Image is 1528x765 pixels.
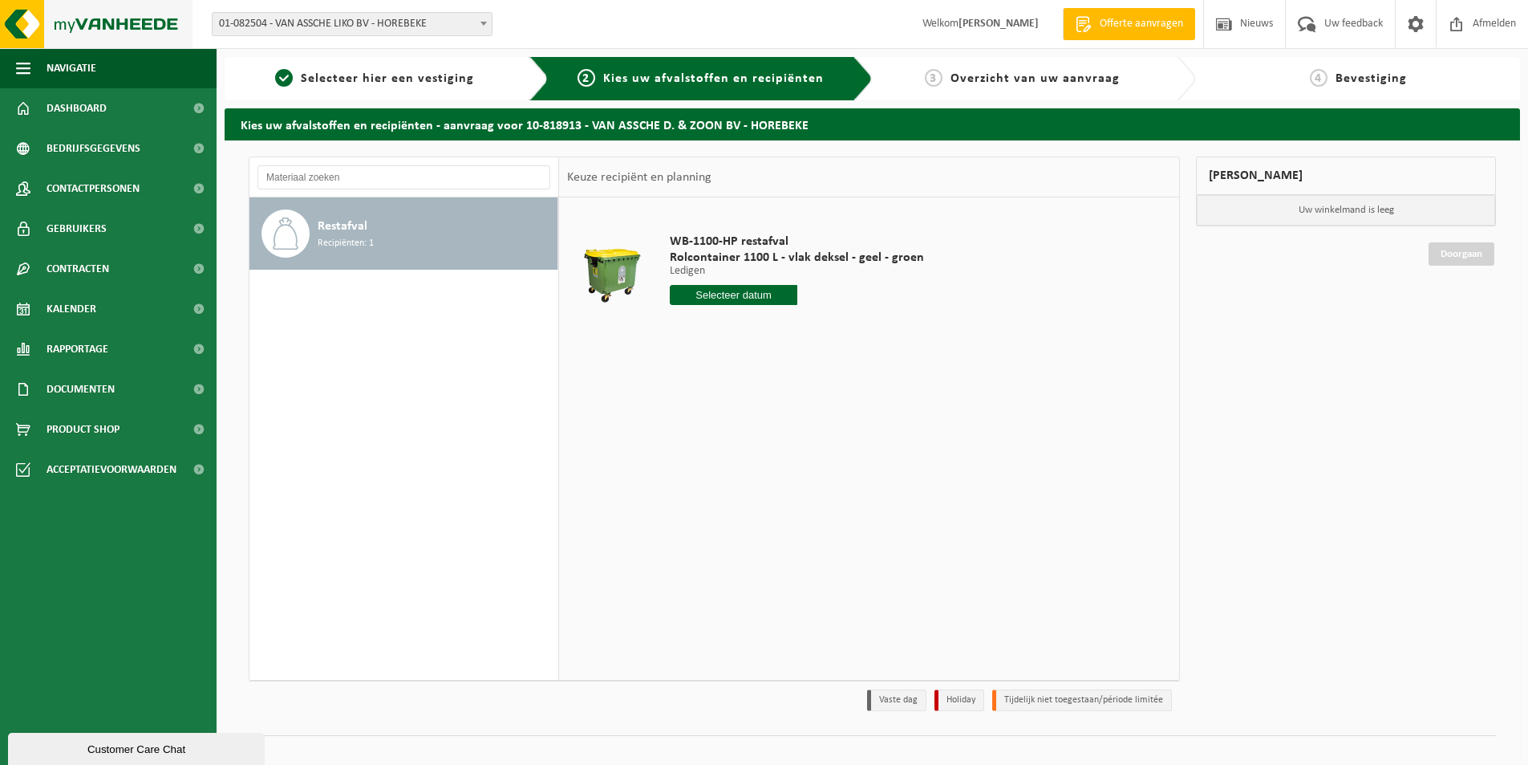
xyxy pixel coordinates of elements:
span: WB-1100-HP restafval [670,234,924,250]
span: Kies uw afvalstoffen en recipiënten [603,72,824,85]
span: Rapportage [47,329,108,369]
span: Contracten [47,249,109,289]
input: Materiaal zoeken [257,165,550,189]
li: Vaste dag [867,690,926,711]
span: 01-082504 - VAN ASSCHE LIKO BV - HOREBEKE [212,12,492,36]
a: Doorgaan [1429,242,1494,266]
strong: [PERSON_NAME] [959,18,1039,30]
span: Dashboard [47,88,107,128]
h2: Kies uw afvalstoffen en recipiënten - aanvraag voor 10-818913 - VAN ASSCHE D. & ZOON BV - HOREBEKE [225,108,1520,140]
span: Selecteer hier een vestiging [301,72,474,85]
span: Gebruikers [47,209,107,249]
div: [PERSON_NAME] [1196,157,1496,195]
a: 1Selecteer hier een vestiging [233,69,517,88]
span: 01-082504 - VAN ASSCHE LIKO BV - HOREBEKE [213,13,492,35]
div: Keuze recipiënt en planning [559,157,719,197]
iframe: chat widget [8,730,268,765]
span: 2 [578,69,595,87]
span: Documenten [47,369,115,409]
li: Holiday [934,690,984,711]
p: Uw winkelmand is leeg [1197,195,1495,226]
input: Selecteer datum [670,285,797,305]
span: Bedrijfsgegevens [47,128,140,169]
span: Acceptatievoorwaarden [47,450,176,490]
span: 4 [1310,69,1327,87]
span: Contactpersonen [47,169,140,209]
span: Overzicht van uw aanvraag [950,72,1120,85]
span: 1 [275,69,293,87]
span: Rolcontainer 1100 L - vlak deksel - geel - groen [670,250,924,266]
span: 3 [925,69,942,87]
li: Tijdelijk niet toegestaan/période limitée [992,690,1172,711]
p: Ledigen [670,266,924,277]
span: Bevestiging [1335,72,1407,85]
span: Restafval [318,217,367,236]
span: Recipiënten: 1 [318,236,374,251]
span: Navigatie [47,48,96,88]
span: Offerte aanvragen [1096,16,1187,32]
span: Kalender [47,289,96,329]
a: Offerte aanvragen [1063,8,1195,40]
span: Product Shop [47,409,120,450]
button: Restafval Recipiënten: 1 [249,197,558,270]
